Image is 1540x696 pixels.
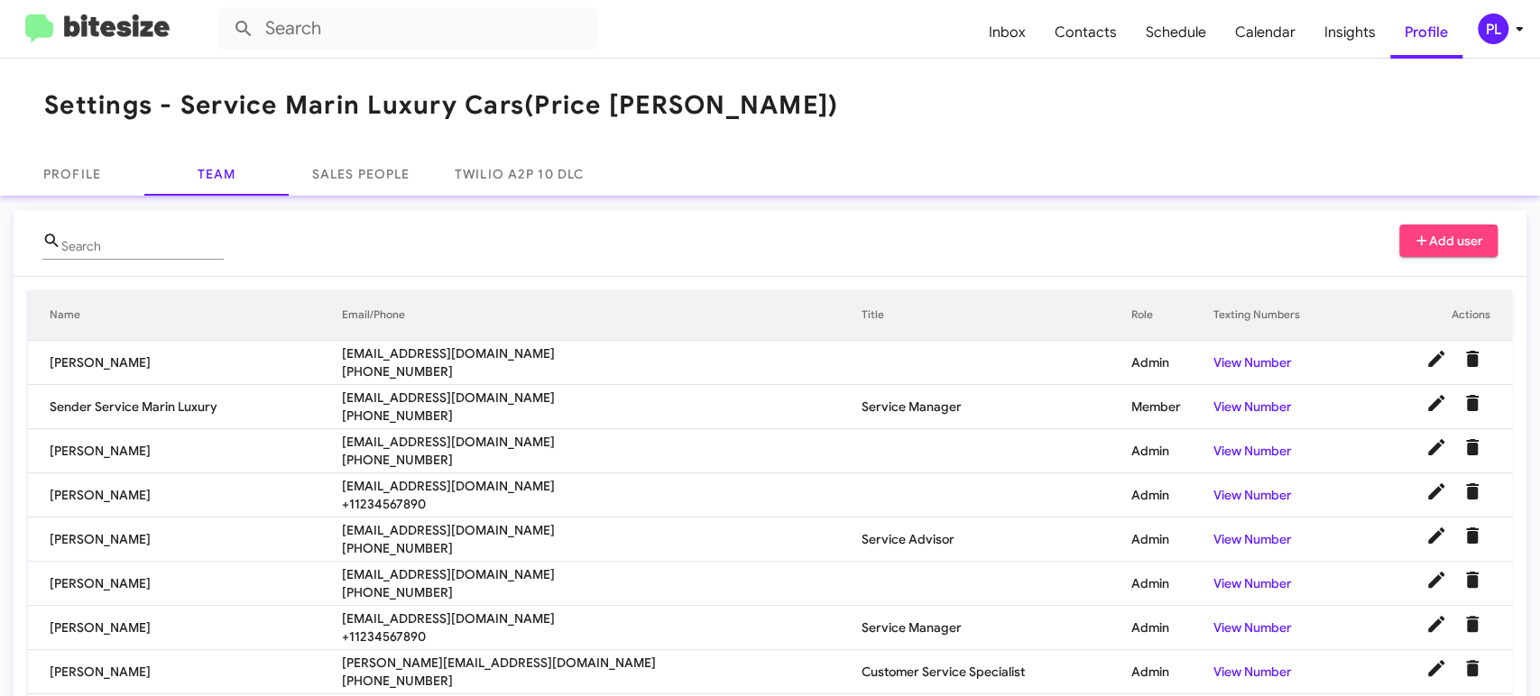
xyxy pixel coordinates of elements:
a: Calendar [1221,6,1310,59]
span: [EMAIL_ADDRESS][DOMAIN_NAME] [342,521,862,539]
input: Name or Email [61,240,224,254]
a: View Number [1213,575,1292,591]
span: [EMAIL_ADDRESS][DOMAIN_NAME] [342,344,862,362]
td: Admin [1131,473,1213,517]
a: Twilio A2P 10 DLC [433,152,605,196]
button: Delete User [1454,562,1490,598]
button: Delete User [1454,341,1490,377]
a: View Number [1213,354,1292,371]
a: View Number [1213,443,1292,459]
td: Customer Service Specialist [861,650,1131,694]
a: Team [144,152,289,196]
span: [PHONE_NUMBER] [342,407,862,425]
th: Texting Numbers [1213,290,1357,341]
span: +11234567890 [342,627,862,646]
td: Sender Service Marin Luxury [28,385,342,429]
a: Sales People [289,152,433,196]
a: View Number [1213,619,1292,636]
a: Inbox [974,6,1040,59]
span: [EMAIL_ADDRESS][DOMAIN_NAME] [342,433,862,451]
span: [EMAIL_ADDRESS][DOMAIN_NAME] [342,389,862,407]
td: [PERSON_NAME] [28,473,342,517]
button: Add user [1399,224,1499,257]
button: Delete User [1454,385,1490,421]
span: [EMAIL_ADDRESS][DOMAIN_NAME] [342,477,862,495]
button: Delete User [1454,429,1490,465]
td: [PERSON_NAME] [28,650,342,694]
td: [PERSON_NAME] [28,517,342,562]
a: View Number [1213,531,1292,547]
button: Delete User [1454,606,1490,642]
span: [PHONE_NUMBER] [342,583,862,601]
span: Add user [1414,224,1484,257]
a: Contacts [1040,6,1131,59]
th: Name [28,290,342,341]
a: View Number [1213,487,1292,503]
span: [PERSON_NAME][EMAIL_ADDRESS][DOMAIN_NAME] [342,654,862,672]
span: +11234567890 [342,495,862,513]
td: Admin [1131,517,1213,562]
span: [PHONE_NUMBER] [342,539,862,557]
td: Admin [1131,429,1213,473]
td: [PERSON_NAME] [28,606,342,650]
td: Member [1131,385,1213,429]
a: View Number [1213,398,1292,415]
a: Insights [1310,6,1390,59]
td: Admin [1131,650,1213,694]
td: [PERSON_NAME] [28,341,342,385]
a: Profile [1390,6,1462,59]
th: Email/Phone [342,290,862,341]
button: Delete User [1454,473,1490,509]
span: [PHONE_NUMBER] [342,451,862,469]
a: View Number [1213,664,1292,680]
td: [PERSON_NAME] [28,562,342,606]
input: Search [218,7,597,50]
th: Title [861,290,1131,341]
button: PL [1462,14,1520,44]
span: [EMAIL_ADDRESS][DOMAIN_NAME] [342,609,862,627]
h1: Settings - Service Marin Luxury Cars [44,91,838,120]
span: [EMAIL_ADDRESS][DOMAIN_NAME] [342,565,862,583]
td: Admin [1131,562,1213,606]
a: Schedule [1131,6,1221,59]
span: [PHONE_NUMBER] [342,672,862,690]
button: Delete User [1454,517,1490,554]
span: [PHONE_NUMBER] [342,362,862,380]
td: Admin [1131,341,1213,385]
td: Service Manager [861,606,1131,650]
div: PL [1478,14,1508,44]
td: Admin [1131,606,1213,650]
td: [PERSON_NAME] [28,429,342,473]
th: Actions [1357,290,1512,341]
td: Service Advisor [861,517,1131,562]
button: Delete User [1454,650,1490,686]
th: Role [1131,290,1213,341]
td: Service Manager [861,385,1131,429]
span: (Price [PERSON_NAME]) [524,89,838,121]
